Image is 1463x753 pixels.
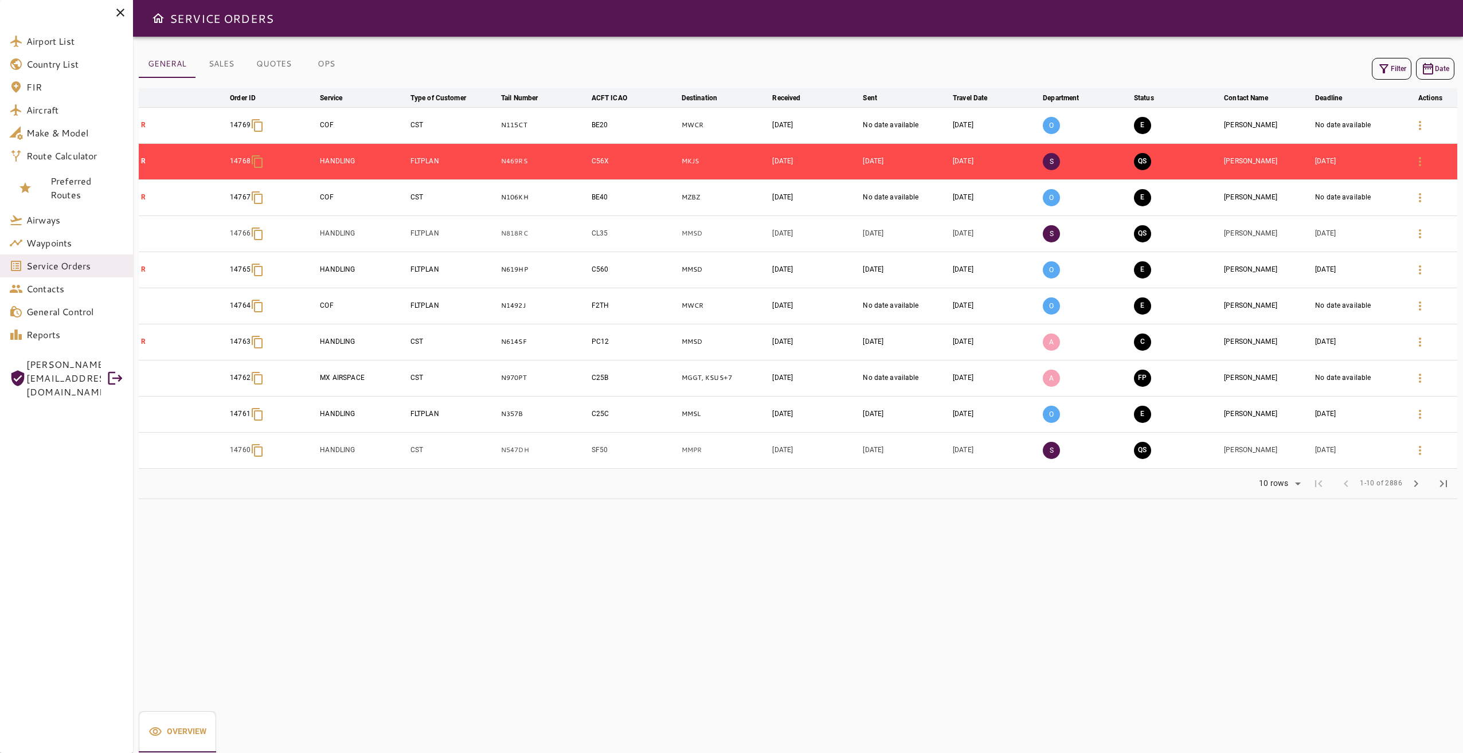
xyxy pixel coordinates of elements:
div: 10 rows [1256,479,1291,488]
td: COF [318,179,408,215]
td: COF [318,288,408,324]
td: SF50 [589,432,679,468]
p: O [1043,117,1060,134]
td: [DATE] [950,432,1040,468]
td: FLTPLAN [408,252,499,288]
td: [DATE] [950,107,1040,143]
td: [DATE] [770,252,860,288]
div: Status [1134,91,1154,105]
div: basic tabs example [139,50,352,78]
td: [PERSON_NAME] [1222,360,1313,396]
td: [DATE] [860,215,950,252]
td: [DATE] [950,252,1040,288]
td: MX AIRSPACE [318,360,408,396]
p: R [141,120,225,130]
td: FLTPLAN [408,143,499,179]
td: CST [408,360,499,396]
td: No date available [1313,107,1403,143]
p: MWCR [682,120,768,130]
td: [PERSON_NAME] [1222,396,1313,432]
p: MMSL [682,409,768,419]
span: Airport List [26,34,124,48]
p: N818RC [501,229,587,238]
button: GENERAL [139,50,195,78]
td: [PERSON_NAME] [1222,179,1313,215]
p: 14762 [230,373,251,383]
td: [DATE] [860,396,950,432]
p: MKJS [682,156,768,166]
td: [PERSON_NAME] [1222,143,1313,179]
td: No date available [860,107,950,143]
span: Next Page [1402,470,1430,497]
td: C560 [589,252,679,288]
td: CST [408,107,499,143]
span: Airways [26,213,124,227]
td: [DATE] [770,179,860,215]
td: [DATE] [770,107,860,143]
div: Destination [682,91,717,105]
td: [DATE] [770,324,860,360]
button: EXECUTION [1134,297,1151,315]
td: [DATE] [1313,324,1403,360]
p: N115CT [501,120,587,130]
td: No date available [860,288,950,324]
p: 14769 [230,120,251,130]
span: Deadline [1315,91,1357,105]
button: Details [1406,256,1434,284]
p: R [141,265,225,274]
td: COF [318,107,408,143]
button: Details [1406,112,1434,139]
span: Department [1043,91,1094,105]
span: Aircraft [26,103,124,117]
button: QUOTE SENT [1134,442,1151,459]
p: MMSD [682,337,768,347]
td: [PERSON_NAME] [1222,288,1313,324]
button: Date [1416,58,1454,80]
button: Details [1406,184,1434,211]
p: MWCR [682,301,768,311]
button: EXECUTION [1134,406,1151,423]
td: [DATE] [860,252,950,288]
span: Country List [26,57,124,71]
td: FLTPLAN [408,288,499,324]
td: HANDLING [318,252,408,288]
td: [DATE] [950,324,1040,360]
td: [DATE] [1313,252,1403,288]
button: FINAL PREPARATION [1134,370,1151,387]
button: Details [1406,401,1434,428]
p: O [1043,297,1060,315]
span: General Control [26,305,124,319]
p: MGGT, KSUS, MHLM, KSUS, MGGT, KSUS, MGGT, KSUS, MGGT [682,373,768,383]
td: [DATE] [1313,396,1403,432]
button: Details [1406,364,1434,392]
button: EXECUTION [1134,189,1151,206]
div: 10 rows [1251,475,1305,492]
td: [DATE] [950,215,1040,252]
p: 14766 [230,229,251,238]
button: Details [1406,292,1434,320]
div: Service [320,91,342,105]
span: Travel Date [953,91,1002,105]
p: N547DH [501,445,587,455]
span: [PERSON_NAME][EMAIL_ADDRESS][DOMAIN_NAME] [26,358,101,399]
td: [DATE] [860,324,950,360]
p: 14765 [230,265,251,274]
td: [DATE] [770,432,860,468]
button: EXECUTION [1134,261,1151,279]
div: Received [772,91,800,105]
span: Destination [682,91,732,105]
p: MMPR [682,445,768,455]
td: HANDLING [318,396,408,432]
span: Type of Customer [410,91,481,105]
td: [DATE] [1313,215,1403,252]
td: [DATE] [1313,143,1403,179]
td: CST [408,432,499,468]
span: Make & Model [26,126,124,140]
span: chevron_right [1409,477,1423,491]
p: A [1043,334,1060,351]
span: Contacts [26,282,124,296]
span: Reports [26,328,124,342]
td: HANDLING [318,432,408,468]
span: Service [320,91,357,105]
td: C56X [589,143,679,179]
